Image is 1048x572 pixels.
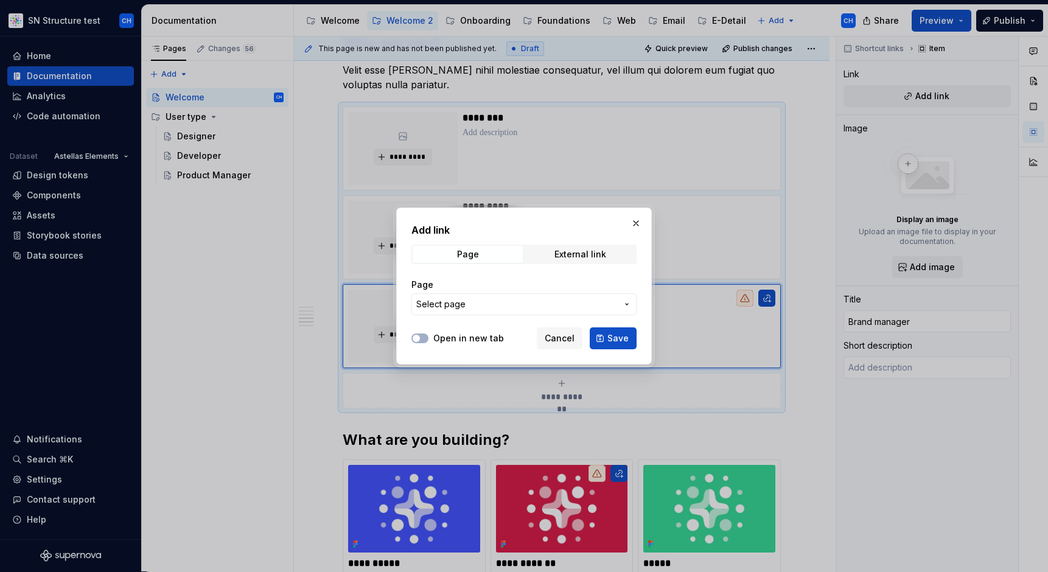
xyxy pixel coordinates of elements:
[411,293,637,315] button: Select page
[411,279,433,291] label: Page
[537,327,582,349] button: Cancel
[433,332,504,344] label: Open in new tab
[607,332,629,344] span: Save
[457,249,479,259] div: Page
[545,332,575,344] span: Cancel
[590,327,637,349] button: Save
[554,249,606,259] div: External link
[411,223,637,237] h2: Add link
[416,298,466,310] span: Select page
